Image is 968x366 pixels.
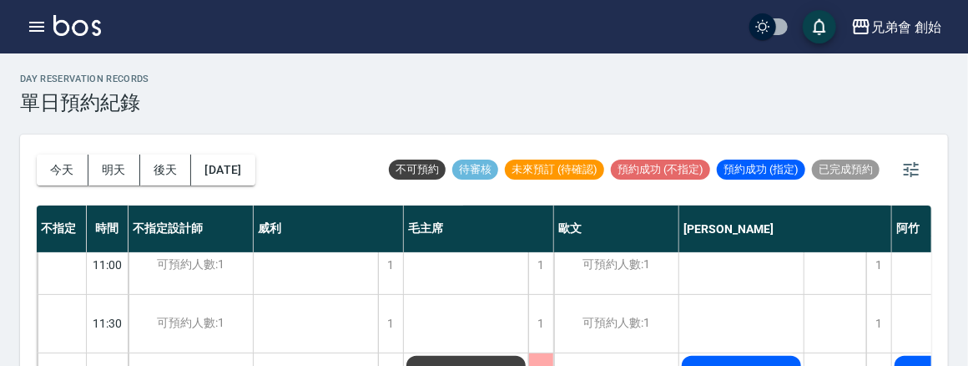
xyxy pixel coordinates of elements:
[389,162,446,177] span: 不可預約
[866,236,891,294] div: 1
[528,295,553,353] div: 1
[554,295,678,353] div: 可預約人數:1
[129,206,254,252] div: 不指定設計師
[87,294,129,353] div: 11:30
[20,91,149,114] h3: 單日預約紀錄
[871,17,941,38] div: 兄弟會 創始
[378,236,403,294] div: 1
[53,15,101,36] img: Logo
[378,295,403,353] div: 1
[87,236,129,294] div: 11:00
[554,236,678,294] div: 可預約人數:1
[88,155,140,186] button: 明天
[254,206,404,252] div: 威利
[611,162,710,177] span: 預約成功 (不指定)
[20,74,149,84] h2: day Reservation records
[679,206,892,252] div: [PERSON_NAME]
[844,10,948,44] button: 兄弟會 創始
[191,155,255,186] button: [DATE]
[554,206,679,252] div: 歐文
[37,206,87,252] div: 不指定
[37,155,88,186] button: 今天
[528,236,553,294] div: 1
[505,162,604,177] span: 未來預訂 (待確認)
[452,162,498,177] span: 待審核
[129,236,253,294] div: 可預約人數:1
[129,295,253,353] div: 可預約人數:1
[140,155,192,186] button: 後天
[803,10,836,43] button: save
[87,206,129,252] div: 時間
[404,206,554,252] div: 毛主席
[717,162,805,177] span: 預約成功 (指定)
[866,295,891,353] div: 1
[812,162,880,177] span: 已完成預約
